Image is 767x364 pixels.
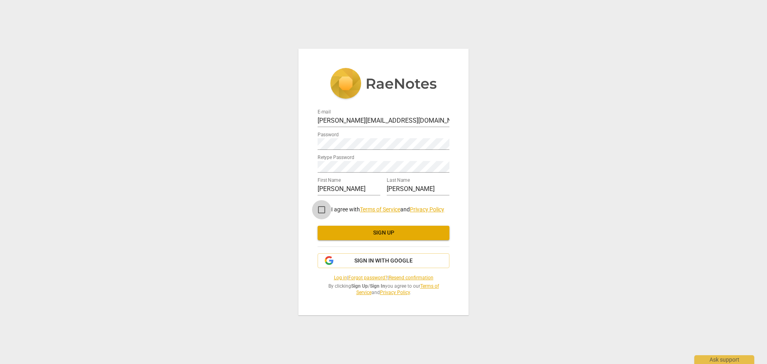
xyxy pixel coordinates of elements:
[387,178,410,183] label: Last Name
[318,226,449,240] button: Sign up
[694,355,754,364] div: Ask support
[318,155,354,160] label: Retype Password
[389,275,433,280] a: Resend confirmation
[334,275,347,280] a: Log in
[318,283,449,296] span: By clicking / you agree to our and .
[330,68,437,101] img: 5ac2273c67554f335776073100b6d88f.svg
[360,206,400,213] a: Terms of Service
[380,290,410,295] a: Privacy Policy
[318,253,449,269] button: Sign in with Google
[351,283,368,289] b: Sign Up
[410,206,444,213] a: Privacy Policy
[356,283,439,296] a: Terms of Service
[324,229,443,237] span: Sign up
[348,275,387,280] a: Forgot password?
[318,132,339,137] label: Password
[318,109,331,114] label: E-mail
[318,274,449,281] span: | |
[318,178,341,183] label: First Name
[331,206,444,213] span: I agree with and
[354,257,413,265] span: Sign in with Google
[370,283,385,289] b: Sign In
